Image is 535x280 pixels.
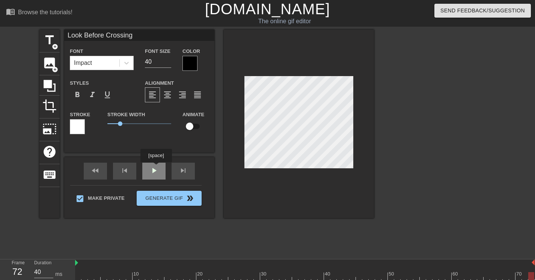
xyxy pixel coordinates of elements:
span: format_bold [73,90,82,99]
span: format_align_justify [193,90,202,99]
span: image [42,56,57,70]
div: 60 [452,270,459,278]
label: Font Size [145,48,170,55]
span: play_arrow [149,166,158,175]
span: crop [42,99,57,113]
span: skip_previous [120,166,129,175]
div: Impact [74,58,92,67]
span: Send Feedback/Suggestion [440,6,525,15]
span: format_align_center [163,90,172,99]
span: fast_rewind [91,166,100,175]
label: Duration [34,261,51,265]
label: Styles [70,79,89,87]
span: format_align_left [148,90,157,99]
label: Alignment [145,79,174,87]
span: photo_size_select_large [42,122,57,136]
span: skip_next [179,166,188,175]
span: help [42,145,57,159]
a: Browse the tutorials! [6,7,72,19]
div: 70 [516,270,523,278]
div: 40 [325,270,332,278]
span: add_circle [52,66,58,73]
div: Browse the tutorials! [18,9,72,15]
button: Send Feedback/Suggestion [434,4,531,18]
a: [DOMAIN_NAME] [205,1,330,17]
span: format_underline [103,90,112,99]
div: 30 [261,270,268,278]
span: menu_book [6,7,15,16]
span: format_align_right [178,90,187,99]
div: ms [55,270,62,278]
div: 10 [133,270,140,278]
span: format_italic [88,90,97,99]
span: double_arrow [185,194,194,203]
span: add_circle [52,43,58,50]
div: 20 [197,270,204,278]
label: Font [70,48,83,55]
div: The online gif editor [182,17,387,26]
label: Stroke [70,111,90,118]
label: Animate [182,111,204,118]
label: Color [182,48,200,55]
span: Make Private [88,195,125,202]
span: Generate Gif [140,194,199,203]
span: keyboard [42,168,57,182]
div: 50 [389,270,395,278]
span: title [42,33,57,47]
label: Stroke Width [107,111,145,118]
div: 72 [12,265,23,279]
button: Generate Gif [137,191,202,206]
img: bound-end.png [532,259,535,265]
